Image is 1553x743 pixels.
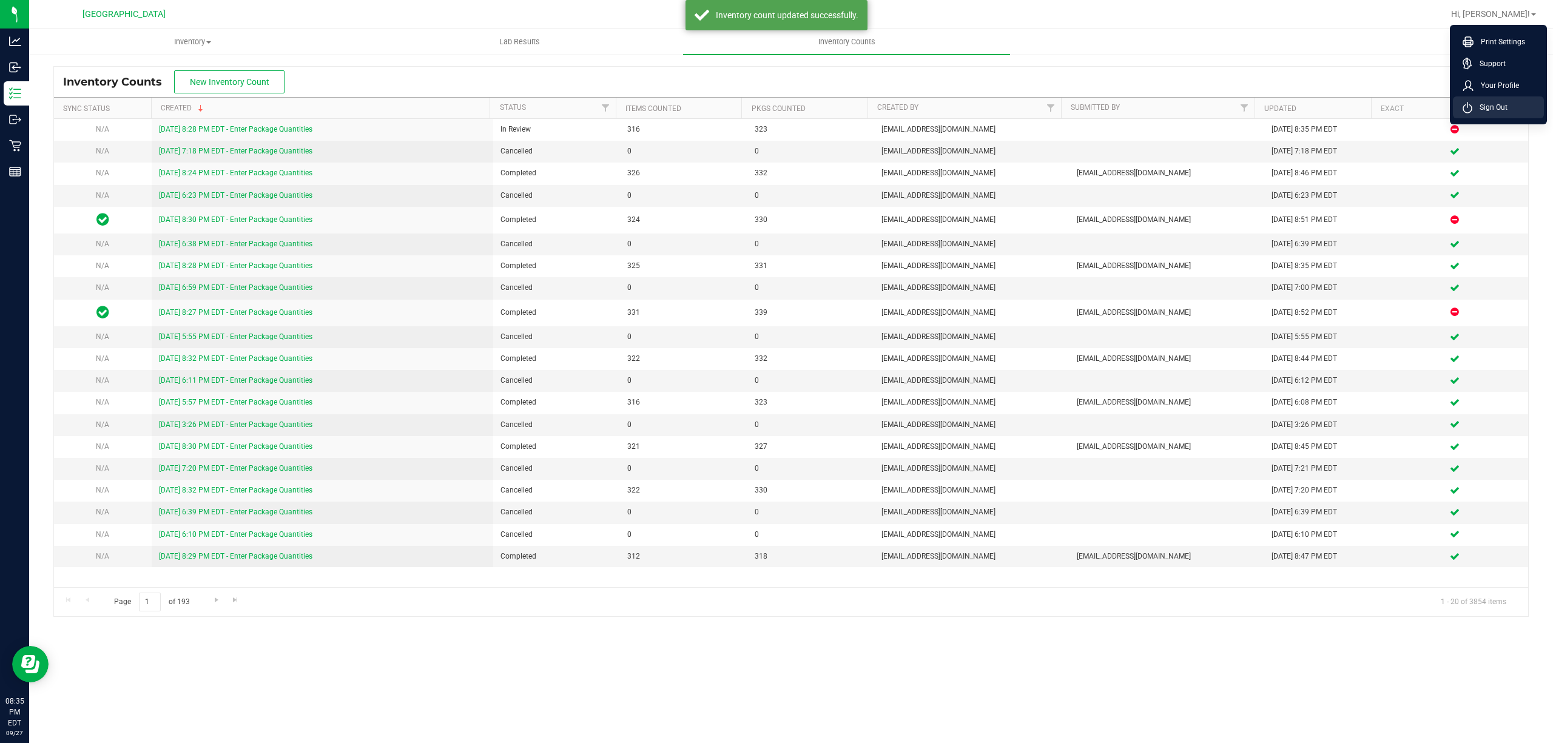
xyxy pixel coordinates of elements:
[500,506,613,518] span: Cancelled
[1272,529,1374,540] div: [DATE] 6:10 PM EDT
[96,354,109,363] span: N/A
[1077,397,1258,408] span: [EMAIL_ADDRESS][DOMAIN_NAME]
[500,353,613,365] span: Completed
[627,282,739,294] span: 0
[159,261,312,270] a: [DATE] 8:28 PM EDT - Enter Package Quantities
[500,167,613,179] span: Completed
[627,506,739,518] span: 0
[627,167,739,179] span: 326
[500,529,613,540] span: Cancelled
[96,147,109,155] span: N/A
[881,238,1062,250] span: [EMAIL_ADDRESS][DOMAIN_NAME]
[881,260,1062,272] span: [EMAIL_ADDRESS][DOMAIN_NAME]
[627,397,739,408] span: 316
[627,146,739,157] span: 0
[1077,167,1258,179] span: [EMAIL_ADDRESS][DOMAIN_NAME]
[755,375,867,386] span: 0
[627,485,739,496] span: 322
[1453,96,1544,118] li: Sign Out
[159,464,312,472] a: [DATE] 7:20 PM EDT - Enter Package Quantities
[881,353,1062,365] span: [EMAIL_ADDRESS][DOMAIN_NAME]
[1041,98,1061,118] a: Filter
[752,104,806,113] a: Pkgs Counted
[627,463,739,474] span: 0
[755,124,867,135] span: 323
[500,214,613,226] span: Completed
[1272,146,1374,157] div: [DATE] 7:18 PM EDT
[1071,103,1120,112] a: Submitted By
[1272,353,1374,365] div: [DATE] 8:44 PM EDT
[1077,441,1258,452] span: [EMAIL_ADDRESS][DOMAIN_NAME]
[1463,58,1539,70] a: Support
[500,238,613,250] span: Cancelled
[1272,307,1374,318] div: [DATE] 8:52 PM EDT
[500,485,613,496] span: Cancelled
[755,238,867,250] span: 0
[96,442,109,451] span: N/A
[802,36,892,47] span: Inventory Counts
[1272,397,1374,408] div: [DATE] 6:08 PM EDT
[500,375,613,386] span: Cancelled
[881,419,1062,431] span: [EMAIL_ADDRESS][DOMAIN_NAME]
[1272,506,1374,518] div: [DATE] 6:39 PM EDT
[356,29,683,55] a: Lab Results
[755,463,867,474] span: 0
[881,307,1062,318] span: [EMAIL_ADDRESS][DOMAIN_NAME]
[500,463,613,474] span: Cancelled
[755,282,867,294] span: 0
[881,397,1062,408] span: [EMAIL_ADDRESS][DOMAIN_NAME]
[881,282,1062,294] span: [EMAIL_ADDRESS][DOMAIN_NAME]
[1264,104,1296,113] a: Updated
[627,331,739,343] span: 0
[96,508,109,516] span: N/A
[12,646,49,682] iframe: Resource center
[627,260,739,272] span: 325
[96,211,109,228] span: In Sync
[1272,124,1374,135] div: [DATE] 8:35 PM EDT
[1431,593,1516,611] span: 1 - 20 of 3854 items
[1272,463,1374,474] div: [DATE] 7:21 PM EDT
[1472,58,1506,70] span: Support
[159,283,312,292] a: [DATE] 6:59 PM EDT - Enter Package Quantities
[83,9,166,19] span: [GEOGRAPHIC_DATA]
[96,304,109,321] span: In Sync
[1371,98,1516,119] th: Exact
[9,61,21,73] inline-svg: Inbound
[625,104,681,113] a: Items Counted
[483,36,556,47] span: Lab Results
[161,104,206,112] a: Created
[881,190,1062,201] span: [EMAIL_ADDRESS][DOMAIN_NAME]
[627,190,739,201] span: 0
[29,29,356,55] a: Inventory
[96,332,109,341] span: N/A
[500,260,613,272] span: Completed
[627,353,739,365] span: 322
[1272,485,1374,496] div: [DATE] 7:20 PM EDT
[96,191,109,200] span: N/A
[139,593,161,611] input: 1
[755,529,867,540] span: 0
[104,593,200,611] span: Page of 193
[755,331,867,343] span: 0
[1474,79,1519,92] span: Your Profile
[500,190,613,201] span: Cancelled
[500,124,613,135] span: In Review
[9,113,21,126] inline-svg: Outbound
[1272,419,1374,431] div: [DATE] 3:26 PM EDT
[755,506,867,518] span: 0
[96,261,109,270] span: N/A
[500,397,613,408] span: Completed
[500,103,526,112] a: Status
[96,530,109,539] span: N/A
[755,260,867,272] span: 331
[500,146,613,157] span: Cancelled
[96,283,109,292] span: N/A
[716,9,858,21] div: Inventory count updated successfully.
[9,166,21,178] inline-svg: Reports
[500,331,613,343] span: Cancelled
[881,551,1062,562] span: [EMAIL_ADDRESS][DOMAIN_NAME]
[627,214,739,226] span: 324
[627,307,739,318] span: 331
[159,125,312,133] a: [DATE] 8:28 PM EDT - Enter Package Quantities
[627,441,739,452] span: 321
